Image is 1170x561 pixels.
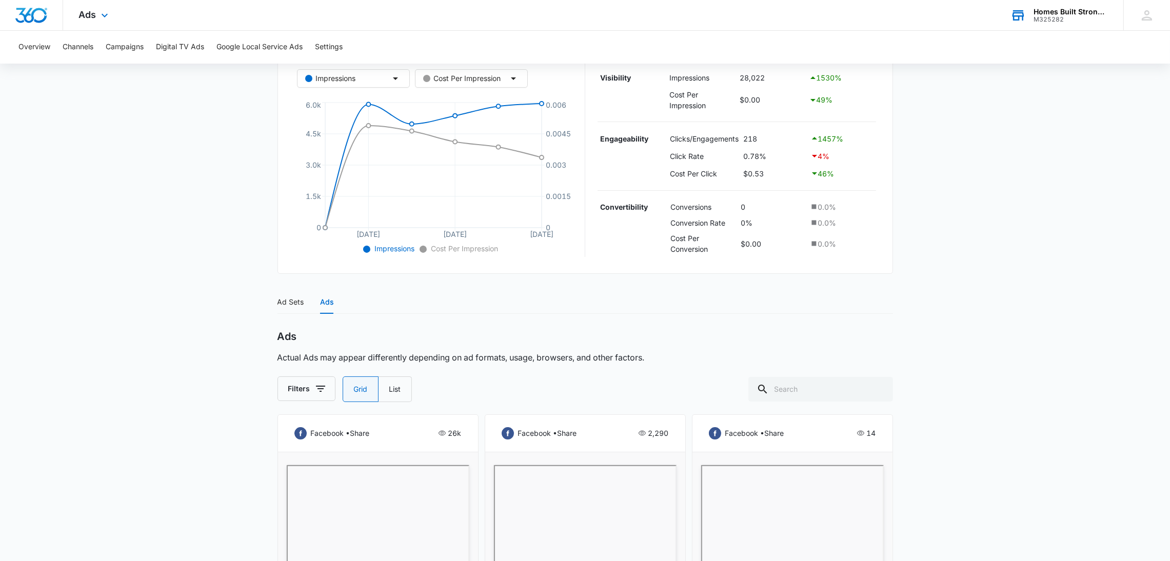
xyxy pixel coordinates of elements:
span: Cost Per Impression [429,244,498,253]
button: Settings [315,31,343,64]
span: Ads [78,9,96,20]
td: Clicks/Engagements [667,130,741,148]
label: List [379,376,412,402]
div: Ad Sets [277,296,304,308]
strong: Convertibility [600,203,648,211]
tspan: 0 [316,223,321,232]
div: Cost Per Impression [423,73,501,84]
p: 26k [448,428,462,439]
td: Click Rate [667,147,741,165]
img: facebook [709,427,721,439]
td: 0% [738,215,807,231]
button: Filters [277,376,335,401]
button: Channels [63,31,93,64]
div: account id [1034,16,1108,23]
tspan: 4.5k [306,129,321,138]
td: $0.00 [737,87,806,113]
button: Cost Per Impression [415,69,528,88]
div: 1457 % [810,132,874,145]
strong: Visibility [600,73,631,82]
button: Google Local Service Ads [216,31,303,64]
tspan: 0 [546,223,550,232]
div: 46 % [810,167,874,179]
tspan: 1.5k [306,192,321,201]
div: 0.0 % [809,217,874,228]
td: Conversions [668,199,738,215]
div: 1530 % [809,72,874,84]
td: Impressions [667,69,737,87]
p: facebook • share [725,428,784,439]
tspan: 0.003 [546,161,566,169]
td: 0.78% [741,147,808,165]
label: Grid [343,376,379,402]
button: Digital TV Ads [156,31,204,64]
td: 28,022 [737,69,806,87]
td: Cost Per Conversion [668,230,738,257]
td: $0.53 [741,165,808,182]
tspan: [DATE] [443,230,467,238]
img: facebook [294,427,307,439]
tspan: 0.0045 [546,129,571,138]
div: Ads [321,296,334,308]
div: account name [1034,8,1108,16]
div: 0.0 % [809,238,874,249]
span: Impressions [372,244,414,253]
input: Search [748,377,893,402]
tspan: 0.006 [546,101,566,109]
img: facebook [502,427,514,439]
div: Impressions [305,73,356,84]
tspan: 3.0k [306,161,321,169]
strong: Engageability [600,134,648,143]
tspan: [DATE] [356,230,380,238]
tspan: 0.0015 [546,192,571,201]
button: Campaigns [106,31,144,64]
div: 0.0 % [809,202,874,212]
div: 4 % [810,150,874,162]
div: 49 % [809,94,874,106]
tspan: 6.0k [306,101,321,109]
p: facebook • share [518,428,577,439]
h2: Ads [277,330,297,343]
button: Impressions [297,69,410,88]
p: Actual Ads may appear differently depending on ad formats, usage, browsers, and other factors. [277,351,645,364]
tspan: [DATE] [530,230,553,238]
p: 2,290 [648,428,669,439]
td: 0 [738,199,807,215]
td: Cost Per Click [667,165,741,182]
p: facebook • share [311,428,370,439]
p: 14 [867,428,876,439]
td: 218 [741,130,808,148]
td: Conversion Rate [668,215,738,231]
td: $0.00 [738,230,807,257]
button: Overview [18,31,50,64]
td: Cost Per Impression [667,87,737,113]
